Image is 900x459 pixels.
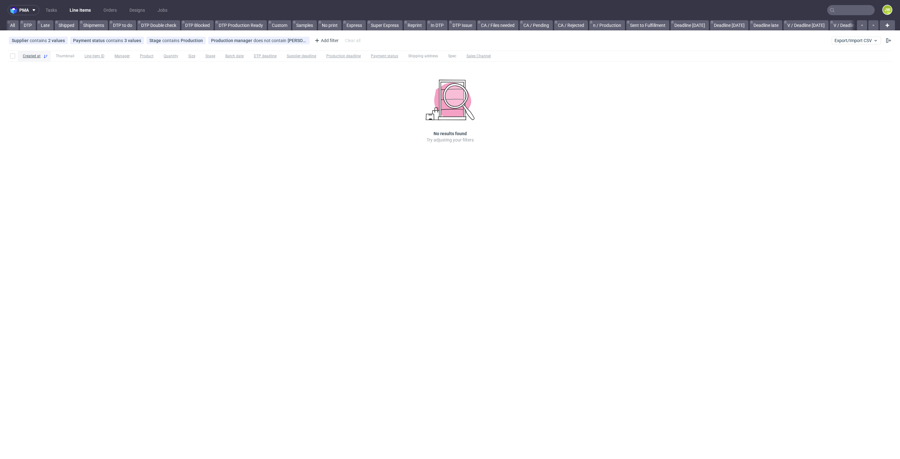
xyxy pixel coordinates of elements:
span: Stage [205,53,215,59]
a: Tasks [42,5,61,15]
a: DTP to do [109,20,136,30]
a: Reprint [404,20,426,30]
div: 2 values [48,38,65,43]
div: [PERSON_NAME][EMAIL_ADDRESS][PERSON_NAME][DOMAIN_NAME] [288,38,307,43]
div: 3 values [124,38,141,43]
span: Line item ID [84,53,104,59]
span: Spec [448,53,456,59]
a: V / Deadline [DATE] [784,20,828,30]
a: In DTP [427,20,447,30]
div: Production [181,38,203,43]
span: contains [30,38,48,43]
span: Supplier [12,38,30,43]
span: Batch date [225,53,244,59]
a: Sent to Fulfillment [626,20,669,30]
a: DTP Issue [449,20,476,30]
a: Orders [100,5,121,15]
span: DTP deadline [254,53,277,59]
span: contains [106,38,124,43]
span: Created at [23,53,41,59]
span: Sales Channel [466,53,491,59]
button: pma [8,5,39,15]
a: Line Items [66,5,95,15]
a: No print [318,20,341,30]
a: V / Deadline [DATE] [830,20,875,30]
div: Add filter [312,35,340,46]
span: Payment status [73,38,106,43]
span: does not contain [253,38,288,43]
a: Designs [126,5,149,15]
div: Clear all [344,36,362,45]
a: Deadline late [750,20,782,30]
a: DTP Production Ready [215,20,267,30]
span: Payment status [371,53,398,59]
a: Super Express [367,20,403,30]
a: All [6,20,19,30]
span: Production deadline [326,53,361,59]
span: Stage [149,38,162,43]
span: Production manager [211,38,253,43]
a: Custom [268,20,291,30]
a: Late [37,20,53,30]
span: Thumbnail [56,53,74,59]
span: Product [140,53,153,59]
span: Size [188,53,195,59]
a: Shipped [55,20,78,30]
figcaption: JW [883,5,892,14]
a: CA / Rejected [554,20,588,30]
a: DTP Blocked [181,20,214,30]
img: logo [10,7,19,14]
button: Export/Import CSV [832,37,881,44]
span: Manager [115,53,130,59]
a: DTP [20,20,36,30]
h3: No results found [434,130,467,137]
span: Export/Import CSV [834,38,878,43]
span: pma [19,8,29,12]
span: Supplier deadline [287,53,316,59]
a: Deadline [DATE] [671,20,709,30]
span: Quantity [164,53,178,59]
a: Jobs [154,5,171,15]
a: Express [343,20,366,30]
a: CA / Pending [520,20,553,30]
a: Shipments [79,20,108,30]
a: n / Production [589,20,625,30]
p: Try adjusting your filters [427,137,474,143]
span: Shipping address [408,53,438,59]
span: contains [162,38,181,43]
a: Samples [292,20,317,30]
a: Deadline [DATE] [710,20,748,30]
a: DTP Double check [137,20,180,30]
a: CA / Files needed [477,20,518,30]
